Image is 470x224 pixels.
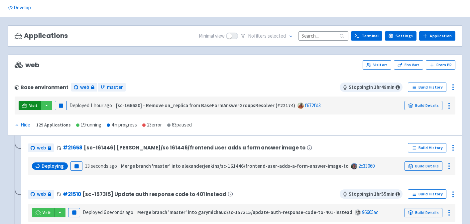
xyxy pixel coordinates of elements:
[363,60,391,70] a: Visitors
[107,121,137,129] div: 4 in progress
[340,83,403,92] span: Stopping in 1 hr 48 min
[298,31,348,40] input: Search...
[340,189,403,199] span: Stopping in 1 hr 55 min
[351,31,382,41] a: Terminal
[408,83,446,92] a: Build History
[32,208,55,217] a: Visit
[82,191,226,197] span: [sc-157315] Update auth response code to 401 instead
[408,189,446,199] a: Build History
[55,101,67,110] button: Pause
[385,31,416,41] a: Settings
[90,102,112,109] time: 1 hour ago
[107,84,123,91] span: master
[405,161,442,171] a: Build Details
[268,33,286,39] span: selected
[104,209,133,215] time: 6 seconds ago
[68,208,80,217] button: Pause
[37,144,46,152] span: web
[71,83,97,92] a: web
[84,145,305,150] span: [sc-161446] [PERSON_NAME]/sc 161446/frontend user adds a form answer image to
[15,32,68,40] h3: Applications
[121,163,349,169] strong: Merge branch 'master' into alexanderjenkins/sc-161446/frontend-user-adds-a-form-answer-image-to
[405,101,442,110] a: Build Details
[83,209,133,215] span: Deployed
[37,190,46,198] span: web
[28,143,54,152] a: web
[305,102,321,109] a: f672fd3
[43,210,51,215] span: Visit
[419,31,455,41] a: Application
[63,191,81,198] a: #21510
[29,103,38,108] span: Visit
[116,102,295,109] strong: [sc-166680] - Remove on_replica from BaseFormAnswerGroupsResolver (#22174)
[142,121,162,129] div: 23 error
[248,32,286,40] span: No filter s
[362,209,378,215] a: 96605ac
[70,161,82,171] button: Pause
[63,144,82,151] a: #21658
[19,101,41,110] a: Visit
[15,61,39,69] span: web
[80,84,89,91] span: web
[15,121,30,129] div: Hide
[42,163,64,169] span: Deploying
[167,121,192,129] div: 83 paused
[69,102,112,109] span: Deployed
[85,163,117,169] time: 13 seconds ago
[15,85,68,90] div: Base environment
[426,60,455,70] button: From PR
[28,190,54,199] a: web
[199,32,225,40] span: Minimal view
[137,209,352,215] strong: Merge branch 'master' into garymichaud/sc-157315/update-auth-response-code-to-401-instead
[36,121,71,129] div: 129 Applications
[394,60,423,70] a: Env Vars
[405,208,442,217] a: Build Details
[76,121,101,129] div: 19 running
[15,121,31,129] button: Hide
[358,163,375,169] a: 2c33060
[98,83,126,92] a: master
[408,143,446,152] a: Build History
